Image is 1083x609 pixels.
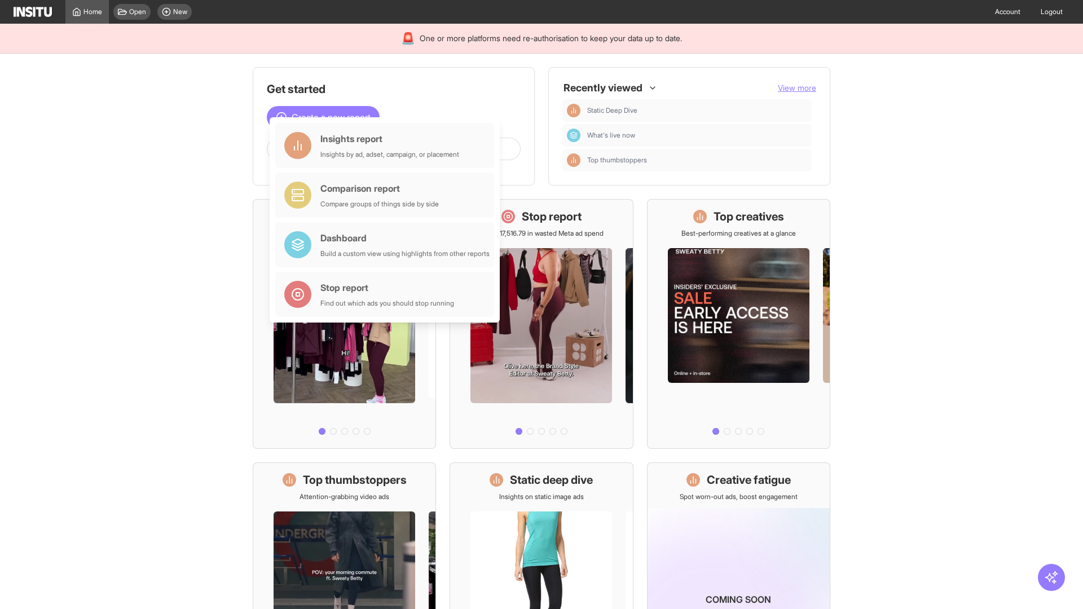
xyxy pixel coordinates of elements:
p: Best-performing creatives at a glance [681,229,796,238]
div: Insights [567,104,580,117]
p: Attention-grabbing video ads [300,492,389,501]
h1: Static deep dive [510,472,593,488]
span: One or more platforms need re-authorisation to keep your data up to date. [420,33,682,44]
img: Logo [14,7,52,17]
span: Home [83,7,102,16]
span: Open [129,7,146,16]
div: Dashboard [320,231,490,245]
span: Static Deep Dive [587,106,637,115]
div: Comparison report [320,182,439,195]
a: What's live nowSee all active ads instantly [253,199,436,449]
button: View more [778,82,816,94]
div: Insights [567,153,580,167]
div: Stop report [320,281,454,294]
div: 🚨 [401,30,415,46]
div: Find out which ads you should stop running [320,299,454,308]
div: Dashboard [567,129,580,142]
span: Top thumbstoppers [587,156,807,165]
span: What's live now [587,131,807,140]
span: Top thumbstoppers [587,156,647,165]
span: View more [778,83,816,92]
span: Static Deep Dive [587,106,807,115]
span: What's live now [587,131,635,140]
div: Compare groups of things side by side [320,200,439,209]
button: Create a new report [267,106,380,129]
h1: Get started [267,81,521,97]
h1: Top thumbstoppers [303,472,407,488]
p: Insights on static image ads [499,492,584,501]
a: Top creativesBest-performing creatives at a glance [647,199,830,449]
div: Insights by ad, adset, campaign, or placement [320,150,459,159]
span: New [173,7,187,16]
p: Save £17,516.79 in wasted Meta ad spend [479,229,604,238]
div: Insights report [320,132,459,145]
div: Build a custom view using highlights from other reports [320,249,490,258]
span: Create a new report [292,111,371,124]
h1: Top creatives [714,209,784,224]
h1: Stop report [522,209,582,224]
a: Stop reportSave £17,516.79 in wasted Meta ad spend [450,199,633,449]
